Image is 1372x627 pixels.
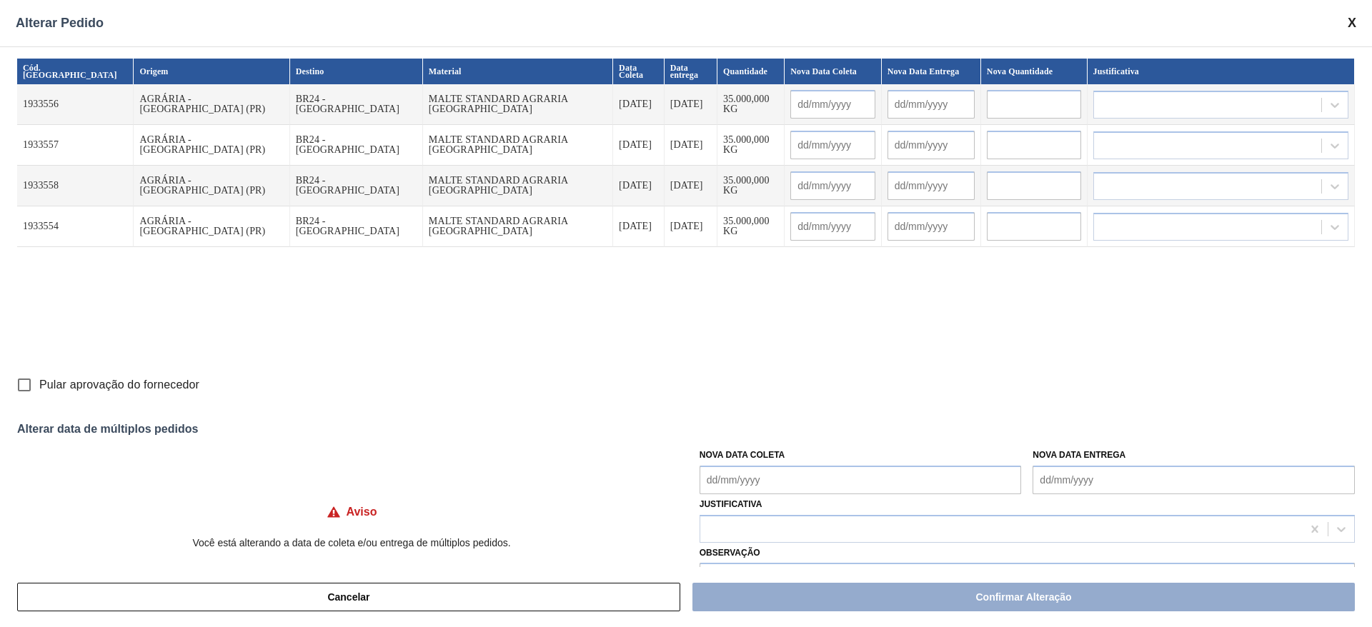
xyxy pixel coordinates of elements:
[785,59,881,84] th: Nova Data Coleta
[790,131,875,159] input: dd/mm/yyyy
[17,166,134,206] td: 1933558
[134,206,289,247] td: AGRÁRIA - [GEOGRAPHIC_DATA] (PR)
[888,171,975,200] input: dd/mm/yyyy
[717,206,785,247] td: 35.000,000 KG
[790,212,875,241] input: dd/mm/yyyy
[700,499,762,509] label: Justificativa
[790,171,875,200] input: dd/mm/yyyy
[665,206,717,247] td: [DATE]
[717,84,785,125] td: 35.000,000 KG
[134,84,289,125] td: AGRÁRIA - [GEOGRAPHIC_DATA] (PR)
[717,166,785,206] td: 35.000,000 KG
[290,166,423,206] td: BR24 - [GEOGRAPHIC_DATA]
[665,166,717,206] td: [DATE]
[717,59,785,84] th: Quantidade
[613,166,665,206] td: [DATE]
[134,125,289,166] td: AGRÁRIA - [GEOGRAPHIC_DATA] (PR)
[134,166,289,206] td: AGRÁRIA - [GEOGRAPHIC_DATA] (PR)
[17,125,134,166] td: 1933557
[17,59,134,84] th: Cód. [GEOGRAPHIC_DATA]
[665,125,717,166] td: [DATE]
[888,90,975,119] input: dd/mm/yyyy
[790,90,875,119] input: dd/mm/yyyy
[613,59,665,84] th: Data Coleta
[700,466,1022,494] input: dd/mm/yyyy
[17,206,134,247] td: 1933554
[981,59,1088,84] th: Nova Quantidade
[423,59,613,84] th: Material
[17,423,1355,436] div: Alterar data de múltiplos pedidos
[134,59,289,84] th: Origem
[290,125,423,166] td: BR24 - [GEOGRAPHIC_DATA]
[665,84,717,125] td: [DATE]
[613,84,665,125] td: [DATE]
[39,376,199,393] span: Pular aprovação do fornecedor
[665,59,717,84] th: Data entrega
[347,506,377,518] h4: Aviso
[1033,450,1125,460] label: Nova Data Entrega
[423,166,613,206] td: MALTE STANDARD AGRARIA [GEOGRAPHIC_DATA]
[423,125,613,166] td: MALTE STANDARD AGRARIA [GEOGRAPHIC_DATA]
[290,84,423,125] td: BR24 - [GEOGRAPHIC_DATA]
[1088,59,1355,84] th: Justificativa
[717,125,785,166] td: 35.000,000 KG
[613,206,665,247] td: [DATE]
[1033,466,1355,494] input: dd/mm/yyyy
[700,543,1355,563] label: Observação
[16,16,104,31] span: Alterar Pedido
[17,583,680,611] button: Cancelar
[290,59,423,84] th: Destino
[290,206,423,247] td: BR24 - [GEOGRAPHIC_DATA]
[423,206,613,247] td: MALTE STANDARD AGRARIA [GEOGRAPHIC_DATA]
[888,212,975,241] input: dd/mm/yyyy
[17,537,686,548] p: Você está alterando a data de coleta e/ou entrega de múltiplos pedidos.
[613,125,665,166] td: [DATE]
[888,131,975,159] input: dd/mm/yyyy
[17,84,134,125] td: 1933556
[882,59,981,84] th: Nova Data Entrega
[700,450,785,460] label: Nova Data Coleta
[423,84,613,125] td: MALTE STANDARD AGRARIA [GEOGRAPHIC_DATA]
